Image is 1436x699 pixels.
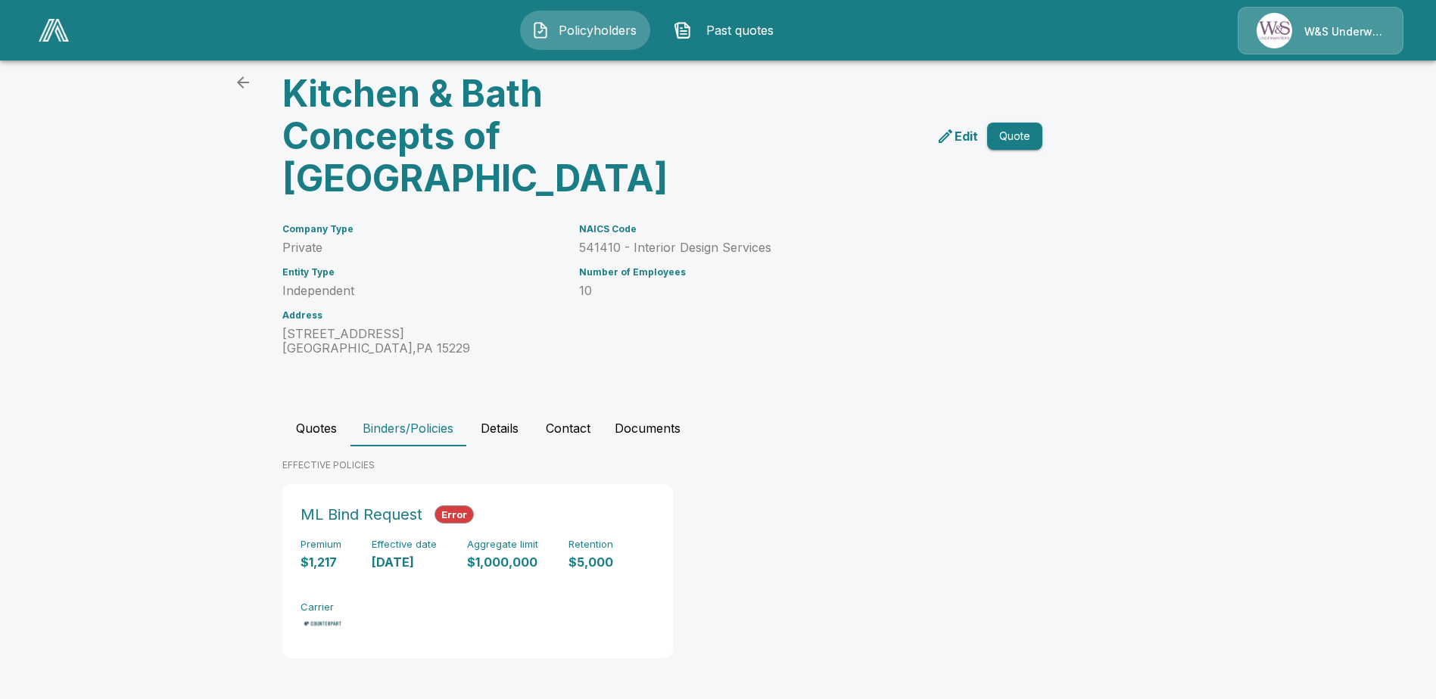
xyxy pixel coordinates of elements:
h6: Address [282,310,561,321]
span: Past quotes [698,21,781,39]
p: [STREET_ADDRESS] [GEOGRAPHIC_DATA] , PA 15229 [282,327,561,356]
p: EFFECTIVE POLICIES [282,458,1154,472]
h6: Number of Employees [579,267,1006,278]
p: [DATE] [372,554,437,571]
button: Past quotes IconPast quotes [662,11,793,50]
h6: Company Type [282,224,561,235]
span: Error [435,508,473,520]
p: Edit [955,127,978,145]
h6: Carrier [301,601,346,614]
button: Documents [603,410,693,446]
p: $1,217 [301,554,341,571]
img: Past quotes Icon [674,21,692,39]
h3: Kitchen & Bath Concepts of [GEOGRAPHIC_DATA] [282,73,656,200]
span: Policyholders [556,21,639,39]
div: This bind request has an error, please contact support for further information. [282,484,673,658]
button: Contact [534,410,603,446]
h6: Aggregate limit [467,539,538,551]
div: policyholder tabs [282,410,1154,446]
p: $5,000 [568,554,613,571]
button: Details [466,410,534,446]
button: Quotes [282,410,350,446]
p: Private [282,241,561,255]
button: Policyholders IconPolicyholders [520,11,650,50]
p: $1,000,000 [467,554,538,571]
h6: Entity Type [282,267,561,278]
p: Independent [282,284,561,298]
h6: ML Bind Request [301,502,422,527]
h6: Retention [568,539,613,551]
img: Policyholders Icon [531,21,550,39]
img: AA Logo [39,19,69,42]
p: 10 [579,284,1006,298]
h6: NAICS Code [579,224,1006,235]
h6: Premium [301,539,341,551]
p: 541410 - Interior Design Services [579,241,1006,255]
a: edit [933,124,981,148]
a: back [228,67,258,98]
button: Binders/Policies [350,410,466,446]
button: Quote [987,123,1042,151]
img: Carrier [301,616,346,631]
h6: Effective date [372,539,437,551]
